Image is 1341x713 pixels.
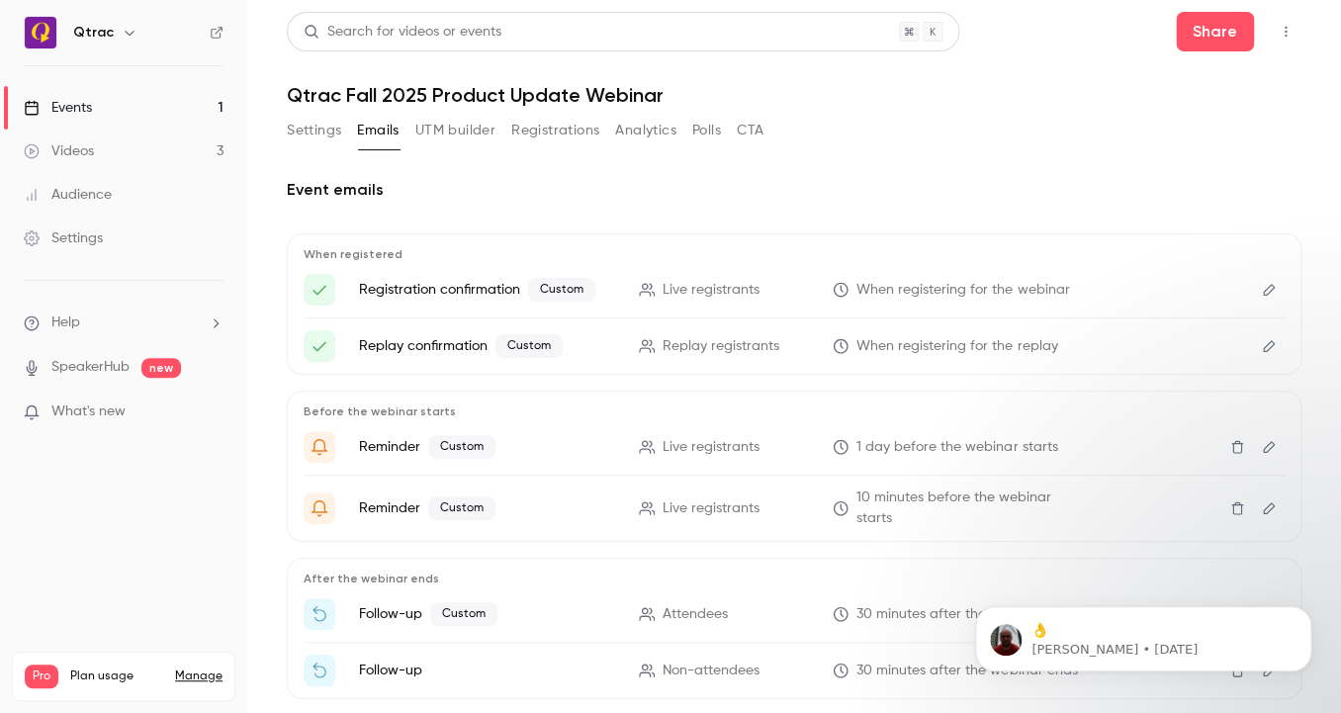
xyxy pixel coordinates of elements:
span: 30 minutes after the webinar ends [856,661,1077,681]
span: Live registrants [663,437,760,458]
span: Non-attendees [663,661,760,681]
span: Pro [25,665,58,688]
span: Custom [495,334,563,358]
span: Replay registrants [663,336,779,357]
span: Custom [428,435,495,459]
li: Here's your access link to {{ event_name }}! [304,274,1285,306]
p: Follow-up [359,602,615,626]
button: Settings [287,115,341,146]
h2: Event emails [287,178,1301,202]
p: Reminder [359,496,615,520]
a: SpeakerHub [51,357,130,378]
p: Replay confirmation [359,334,615,358]
button: Edit [1253,492,1285,524]
li: Here's your access link to {{ event_name }}! [304,330,1285,362]
button: Share [1176,12,1254,51]
button: Delete [1221,431,1253,463]
button: Emails [357,115,399,146]
li: Thanks for attending {{ event_name }} [304,598,1285,630]
span: 1 day before the webinar starts [856,437,1057,458]
span: Custom [428,496,495,520]
p: Before the webinar starts [304,403,1285,419]
span: Live registrants [663,498,760,519]
span: Plan usage [70,668,163,684]
button: Edit [1253,330,1285,362]
h1: Qtrac Fall 2025 Product Update Webinar [287,83,1301,107]
span: Live registrants [663,280,760,301]
div: Settings [24,228,103,248]
p: Registration confirmation [359,278,615,302]
span: Custom [430,602,497,626]
span: 10 minutes before the webinar starts [856,488,1089,529]
li: help-dropdown-opener [24,312,223,333]
button: Registrations [511,115,599,146]
h6: Qtrac [73,23,114,43]
span: new [141,358,181,378]
div: Search for videos or events [304,22,501,43]
span: When registering for the webinar [856,280,1069,301]
span: Help [51,312,80,333]
span: Custom [528,278,595,302]
button: Delete [1221,492,1253,524]
li: Get Ready for '{{ event_name }}' tomorrow! [304,431,1285,463]
button: Analytics [615,115,676,146]
div: Events [24,98,92,118]
span: What's new [51,401,126,422]
button: Edit [1253,431,1285,463]
div: Audience [24,185,112,205]
button: Edit [1253,274,1285,306]
button: Polls [692,115,721,146]
img: Qtrac [25,17,56,48]
span: 30 minutes after the webinar ends [856,604,1077,625]
p: When registered [304,246,1285,262]
p: Follow-up [359,661,615,680]
li: Watch the replay of {{ event_name }} [304,655,1285,686]
span: When registering for the replay [856,336,1057,357]
iframe: Intercom notifications message [945,565,1341,703]
a: Manage [175,668,223,684]
span: Attendees [663,604,728,625]
li: {{ event_name }} is about to go live [304,488,1285,529]
button: CTA [737,115,763,146]
button: UTM builder [415,115,495,146]
div: Videos [24,141,94,161]
p: After the webinar ends [304,571,1285,586]
p: Reminder [359,435,615,459]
